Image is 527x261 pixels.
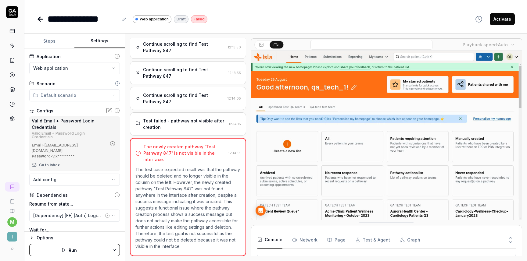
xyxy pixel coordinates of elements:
a: New conversation [5,182,20,192]
time: 12:13:50 [228,45,241,49]
div: - [EMAIL_ADDRESS][DOMAIN_NAME] [32,143,106,153]
button: Network [292,231,317,249]
button: m [7,217,17,227]
button: Run [29,244,109,256]
span: Web application [140,16,169,22]
div: Options [37,234,120,242]
button: Steps [24,34,74,48]
div: Default scenario [33,92,76,98]
div: Test failed - pathway not visible after creation [143,118,226,130]
div: Valid Email + Password Login Credentials [32,132,106,139]
button: Go to inbox [32,160,60,170]
b: Password [32,154,51,158]
button: I [2,227,22,243]
time: 12:14:15 [228,151,241,155]
button: Default scenario [29,89,120,101]
button: [Dependency] [FE] [Auth] Login w/ Valid Credentials [29,210,120,222]
a: Web application [133,15,171,23]
div: [Dependency] [FE] [Auth] Login w/ Valid Credentials [33,212,104,219]
button: View version history [471,13,486,25]
label: Wait for... [29,227,120,233]
span: I [7,232,17,242]
p: The test case expected result was that the pathway should be deleted and no longer visible in the... [135,166,241,249]
div: Draft [174,15,188,23]
div: Failed [191,15,207,23]
b: Email [32,143,43,147]
div: The newly created pathway 'Test Pathway 847' is not visible in the interface. [143,143,226,163]
button: Test & Agent [355,231,390,249]
button: Settings [74,34,124,48]
div: Scenario [37,80,56,87]
button: Page [327,231,346,249]
label: Resume from state... [29,201,120,207]
div: Dependencies [37,192,68,198]
button: Console [257,231,282,249]
div: Continue scrolling to find Test Pathway 847 [143,41,225,54]
a: Book a call with us [2,194,22,204]
button: Options [29,234,120,242]
a: Go to inbox [39,162,60,168]
button: Activate [490,13,515,25]
time: 12:14:15 [229,122,241,126]
div: Continue scrolling to find Test Pathway 847 [143,66,226,79]
time: 12:13:55 [228,71,241,75]
div: Valid Email + Password Login Credentials [32,118,106,130]
button: Web application [29,62,120,74]
div: Configs [37,108,53,114]
div: Playback speed: [463,41,508,48]
div: Application [37,53,61,60]
button: Graph [400,231,420,249]
div: Continue scrolling to find Test Pathway 847 [143,92,225,105]
a: Documentation [2,204,22,213]
span: Web application [33,65,68,71]
time: 12:14:05 [228,96,241,101]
